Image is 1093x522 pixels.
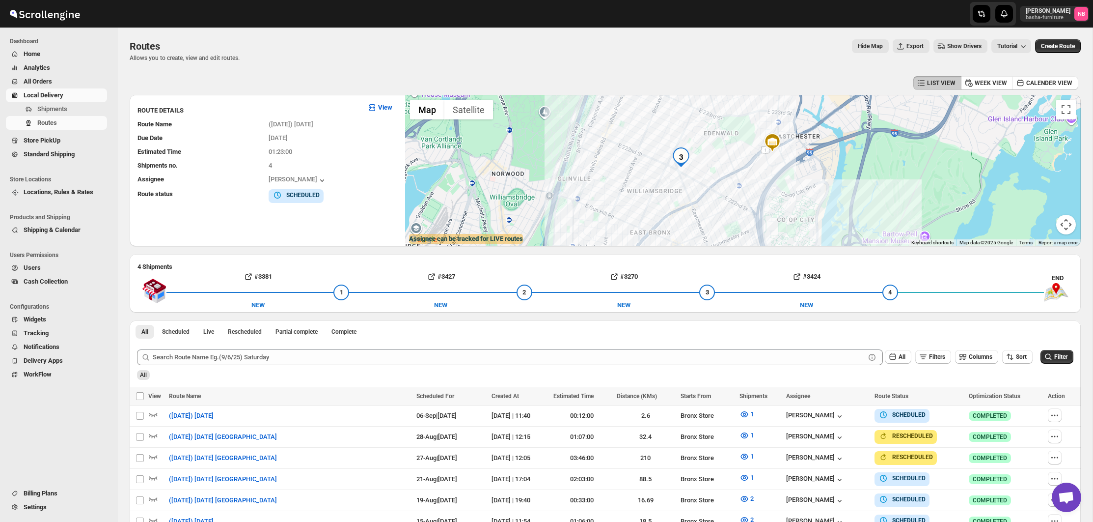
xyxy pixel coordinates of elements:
button: Map action label [852,39,889,53]
span: Filters [929,353,945,360]
button: Filters [915,350,951,364]
div: [DATE] | 12:05 [492,453,547,463]
div: 32.4 [617,432,675,442]
button: Columns [955,350,998,364]
button: ([DATE]) [DATE] [163,408,219,424]
div: [DATE] | 12:15 [492,432,547,442]
b: RESCHEDULED [892,433,933,439]
div: 16.69 [617,495,675,505]
span: Routes [37,119,57,126]
span: Map data ©2025 Google [959,240,1013,245]
button: ([DATE]) [DATE] [GEOGRAPHIC_DATA] [163,450,283,466]
span: Billing Plans [24,490,57,497]
div: NEW [434,300,447,310]
button: [PERSON_NAME] [786,475,845,485]
span: Shipments no. [137,162,178,169]
button: #3424 [715,269,898,285]
span: 2 [750,495,754,502]
span: 27-Aug | [DATE] [416,454,457,462]
button: [PERSON_NAME] [269,175,327,185]
button: Delivery Apps [6,354,107,368]
div: [DATE] | 11:40 [492,411,547,421]
span: Show Drivers [947,42,982,50]
b: #3270 [620,273,638,280]
img: ScrollEngine [8,1,82,26]
button: [PERSON_NAME] [786,411,845,421]
button: 2 [734,491,760,507]
button: ([DATE]) [DATE] [GEOGRAPHIC_DATA] [163,493,283,508]
span: Locations, Rules & Rates [24,188,93,196]
span: Optimization Status [969,393,1020,400]
div: Bronx Store [681,453,734,463]
button: Users [6,261,107,275]
span: WorkFlow [24,371,52,378]
div: [DATE] | 17:04 [492,474,547,484]
h2: 4 Shipments [137,262,1073,272]
button: SCHEDULED [878,410,926,420]
button: CALENDER VIEW [1012,76,1078,90]
span: Analytics [24,64,50,71]
span: ([DATE]) [DATE] [GEOGRAPHIC_DATA] [169,474,277,484]
span: Complete [331,328,356,336]
span: COMPLETED [973,496,1007,504]
h3: ROUTE DETAILS [137,106,359,116]
span: 4 [888,289,892,296]
text: NB [1078,11,1085,17]
button: Cash Collection [6,275,107,289]
span: 1 [750,410,754,418]
span: Widgets [24,316,46,323]
span: Estimated Time [553,393,594,400]
span: Store Locations [10,175,111,183]
span: 2 [522,289,526,296]
button: Home [6,47,107,61]
button: Tracking [6,326,107,340]
a: Open this area in Google Maps (opens a new window) [408,233,440,246]
b: #3424 [803,273,820,280]
button: 1 [734,470,760,486]
button: 1 [734,406,760,422]
span: Shipments [37,105,67,113]
button: #3381 [166,269,349,285]
span: Route status [137,190,173,198]
button: Locations, Rules & Rates [6,185,107,199]
span: 28-Aug | [DATE] [416,433,457,440]
span: COMPLETED [973,412,1007,420]
div: NEW [800,300,813,310]
div: 00:12:00 [553,411,611,421]
button: Toggle fullscreen view [1056,100,1076,119]
span: ([DATE]) [DATE] [GEOGRAPHIC_DATA] [169,432,277,442]
span: 21-Aug | [DATE] [416,475,457,483]
button: Sort [1002,350,1033,364]
div: Bronx Store [681,432,734,442]
span: Local Delivery [24,91,63,99]
div: NEW [251,300,265,310]
span: [DATE] [269,134,288,142]
button: Routes [6,116,107,130]
span: Products and Shipping [10,213,111,221]
span: View [148,393,161,400]
button: Tutorial [991,39,1031,53]
span: Nael Basha [1074,7,1088,21]
input: Search Route Name Eg.(9/6/25) Saturday [153,349,865,365]
button: #3427 [349,269,532,285]
button: [PERSON_NAME] [786,433,845,442]
button: ([DATE]) [DATE] [GEOGRAPHIC_DATA] [163,429,283,445]
span: Shipments [739,393,767,400]
span: 06-Sep | [DATE] [416,412,457,419]
a: Report a map error [1038,240,1078,245]
span: 19-Aug | [DATE] [416,496,457,504]
span: 1 [340,289,343,296]
span: 1 [750,432,754,439]
span: Cash Collection [24,278,68,285]
span: Users [24,264,41,271]
img: shop.svg [142,272,166,310]
span: Route Status [874,393,908,400]
button: 1 [734,428,760,443]
button: WorkFlow [6,368,107,381]
button: LIST VIEW [913,76,961,90]
span: Assignee [786,393,810,400]
p: [PERSON_NAME] [1026,7,1070,15]
span: COMPLETED [973,475,1007,483]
